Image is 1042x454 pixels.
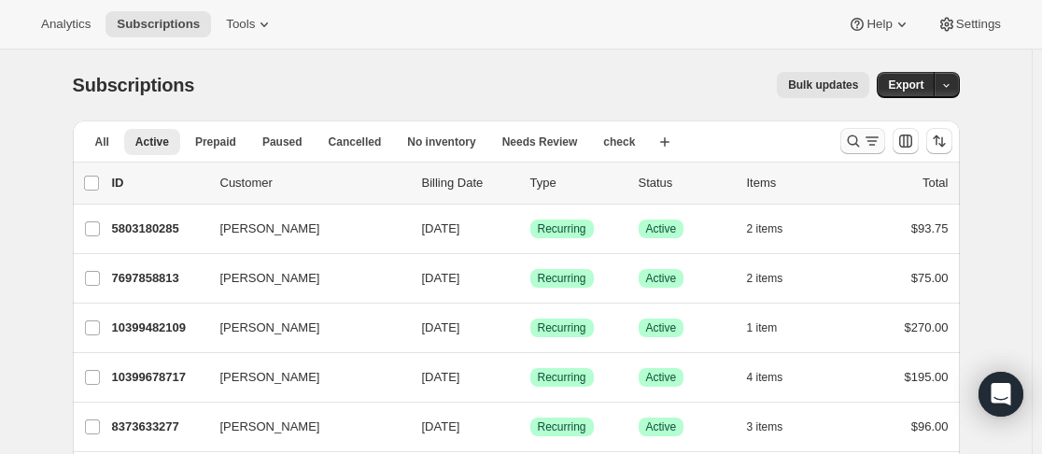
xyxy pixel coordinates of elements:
div: IDCustomerBilling DateTypeStatusItemsTotal [112,174,949,192]
span: Tools [226,17,255,32]
p: Customer [220,174,407,192]
button: 2 items [747,216,804,242]
span: Cancelled [329,135,382,149]
button: Settings [926,11,1012,37]
p: ID [112,174,205,192]
span: [PERSON_NAME] [220,418,320,436]
span: [DATE] [422,419,460,433]
span: All [95,135,109,149]
span: check [603,135,635,149]
span: Active [646,221,677,236]
div: 7697858813[PERSON_NAME][DATE]SuccessRecurringSuccessActive2 items$75.00 [112,265,949,291]
div: Items [747,174,840,192]
div: 5803180285[PERSON_NAME][DATE]SuccessRecurringSuccessActive2 items$93.75 [112,216,949,242]
span: Needs Review [502,135,578,149]
p: Status [639,174,732,192]
span: Recurring [538,271,586,286]
span: Active [646,419,677,434]
span: Export [888,78,923,92]
button: Tools [215,11,285,37]
button: Search and filter results [840,128,885,154]
button: [PERSON_NAME] [209,412,396,442]
button: Sort the results [926,128,952,154]
span: Active [646,370,677,385]
button: 3 items [747,414,804,440]
span: Recurring [538,221,586,236]
span: Recurring [538,419,586,434]
p: 5803180285 [112,220,205,238]
div: Type [530,174,624,192]
button: [PERSON_NAME] [209,313,396,343]
span: Prepaid [195,135,236,149]
button: [PERSON_NAME] [209,214,396,244]
span: Subscriptions [117,17,200,32]
span: 3 items [747,419,783,434]
span: Active [646,320,677,335]
span: Settings [956,17,1001,32]
span: Bulk updates [788,78,858,92]
span: Recurring [538,320,586,335]
span: Active [135,135,169,149]
p: Billing Date [422,174,515,192]
button: Export [877,72,935,98]
button: [PERSON_NAME] [209,263,396,293]
button: 2 items [747,265,804,291]
span: 2 items [747,271,783,286]
p: 7697858813 [112,269,205,288]
span: [PERSON_NAME] [220,269,320,288]
div: Open Intercom Messenger [979,372,1023,417]
span: [PERSON_NAME] [220,368,320,387]
span: $96.00 [911,419,949,433]
span: [DATE] [422,221,460,235]
p: 10399482109 [112,319,205,337]
div: 10399678717[PERSON_NAME][DATE]SuccessRecurringSuccessActive4 items$195.00 [112,364,949,390]
div: 8373633277[PERSON_NAME][DATE]SuccessRecurringSuccessActive3 items$96.00 [112,414,949,440]
button: 4 items [747,364,804,390]
span: 1 item [747,320,778,335]
span: $270.00 [905,320,949,334]
p: Total [922,174,948,192]
span: 2 items [747,221,783,236]
span: [DATE] [422,320,460,334]
span: Subscriptions [73,75,195,95]
p: 10399678717 [112,368,205,387]
span: Paused [262,135,303,149]
p: 8373633277 [112,418,205,436]
button: [PERSON_NAME] [209,362,396,392]
span: $195.00 [905,370,949,384]
div: 10399482109[PERSON_NAME][DATE]SuccessRecurringSuccessActive1 item$270.00 [112,315,949,341]
button: Help [837,11,922,37]
button: Customize table column order and visibility [893,128,919,154]
button: 1 item [747,315,798,341]
span: 4 items [747,370,783,385]
button: Create new view [650,129,680,155]
span: $93.75 [911,221,949,235]
span: $75.00 [911,271,949,285]
span: [DATE] [422,370,460,384]
button: Analytics [30,11,102,37]
button: Bulk updates [777,72,869,98]
span: Help [866,17,892,32]
span: No inventory [407,135,475,149]
span: Recurring [538,370,586,385]
span: [PERSON_NAME] [220,220,320,238]
span: [DATE] [422,271,460,285]
span: Analytics [41,17,91,32]
span: Active [646,271,677,286]
span: [PERSON_NAME] [220,319,320,337]
button: Subscriptions [106,11,211,37]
